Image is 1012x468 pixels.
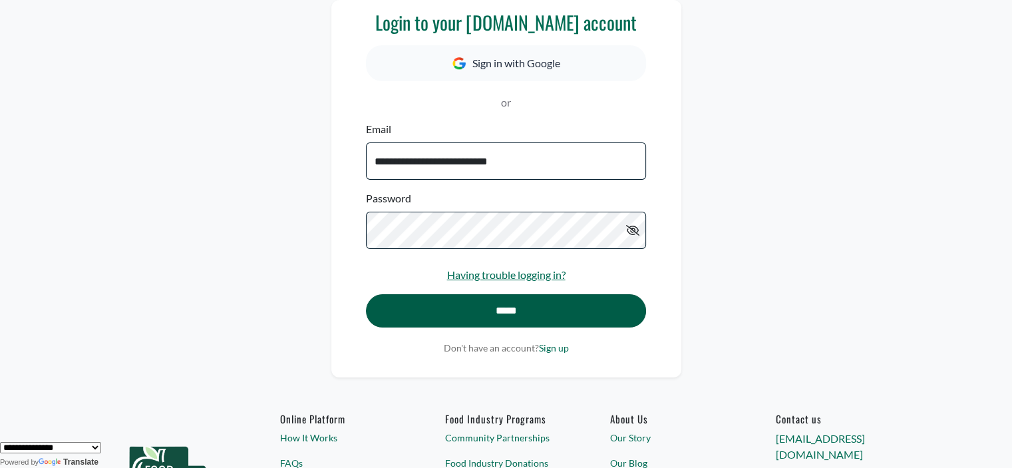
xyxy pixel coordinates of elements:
a: Translate [39,457,98,467]
h3: Login to your [DOMAIN_NAME] account [366,11,645,34]
button: Sign in with Google [366,45,645,81]
a: Having trouble logging in? [447,268,566,281]
h6: Online Platform [280,413,402,425]
label: Password [366,190,411,206]
a: Our Story [610,431,732,445]
a: How It Works [280,431,402,445]
img: Google Icon [452,57,466,70]
label: Email [366,121,391,137]
a: Sign up [539,342,569,353]
p: Don't have an account? [366,341,645,355]
a: Community Partnerships [445,431,567,445]
p: or [366,95,645,111]
a: About Us [610,413,732,425]
img: Google Translate [39,458,63,467]
a: [EMAIL_ADDRESS][DOMAIN_NAME] [775,432,864,461]
h6: Food Industry Programs [445,413,567,425]
h6: Contact us [775,413,897,425]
